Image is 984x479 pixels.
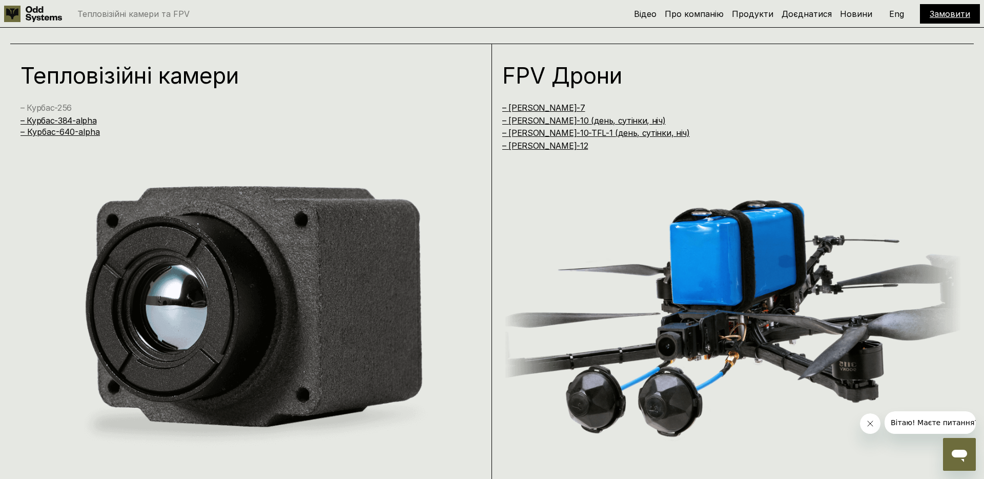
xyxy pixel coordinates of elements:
a: – Курбас-640-alpha [20,127,100,137]
a: – [PERSON_NAME]-10 (день, сутінки, ніч) [502,115,666,126]
a: – Курбас-384-alpha [20,115,96,126]
a: – [PERSON_NAME]-7 [502,103,585,113]
h1: Тепловізійні камери [20,64,454,87]
a: – [PERSON_NAME]-12 [502,141,588,151]
a: Доєднатися [782,9,832,19]
iframe: Message from company [885,411,976,434]
p: Тепловізійні камери та FPV [77,10,190,18]
iframe: Button to launch messaging window [943,438,976,471]
a: Новини [840,9,872,19]
a: Продукти [732,9,773,19]
a: – Курбас-256 [20,103,72,113]
h1: FPV Дрони [502,64,936,87]
span: Вітаю! Маєте питання? [6,7,94,15]
iframe: Close message [860,413,880,434]
p: Eng [889,10,904,18]
a: Замовити [930,9,970,19]
a: – [PERSON_NAME]-10-TFL-1 (день, сутінки, ніч) [502,128,690,138]
a: Відео [634,9,657,19]
a: Про компанію [665,9,724,19]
